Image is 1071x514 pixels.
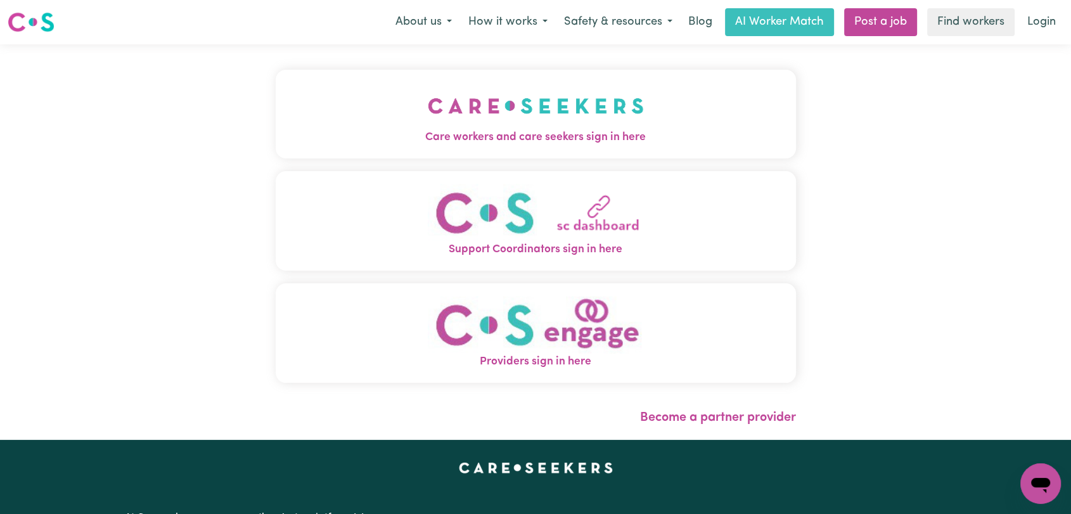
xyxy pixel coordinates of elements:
[460,9,556,35] button: How it works
[276,241,796,258] span: Support Coordinators sign in here
[725,8,834,36] a: AI Worker Match
[276,129,796,146] span: Care workers and care seekers sign in here
[8,8,55,37] a: Careseekers logo
[640,411,796,424] a: Become a partner provider
[276,354,796,370] span: Providers sign in here
[276,283,796,383] button: Providers sign in here
[387,9,460,35] button: About us
[1020,463,1061,504] iframe: Button to launch messaging window
[459,463,613,473] a: Careseekers home page
[927,8,1015,36] a: Find workers
[556,9,681,35] button: Safety & resources
[276,171,796,271] button: Support Coordinators sign in here
[276,70,796,158] button: Care workers and care seekers sign in here
[8,11,55,34] img: Careseekers logo
[681,8,720,36] a: Blog
[1020,8,1063,36] a: Login
[844,8,917,36] a: Post a job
